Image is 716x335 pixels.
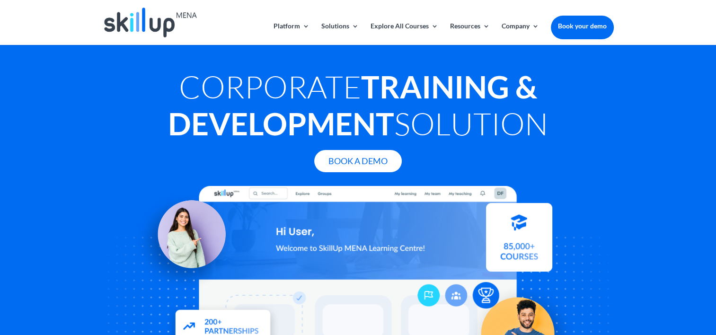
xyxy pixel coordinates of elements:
[486,208,552,276] img: Courses library - SkillUp MENA
[450,23,490,45] a: Resources
[558,233,716,335] iframe: Chat Widget
[104,8,197,37] img: Skillup Mena
[274,23,309,45] a: Platform
[133,188,235,290] img: Learning Management Solution - SkillUp
[321,23,359,45] a: Solutions
[314,150,402,172] a: Book A Demo
[551,16,614,36] a: Book your demo
[168,68,537,142] strong: Training & Development
[371,23,438,45] a: Explore All Courses
[502,23,539,45] a: Company
[103,68,614,147] h1: Corporate Solution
